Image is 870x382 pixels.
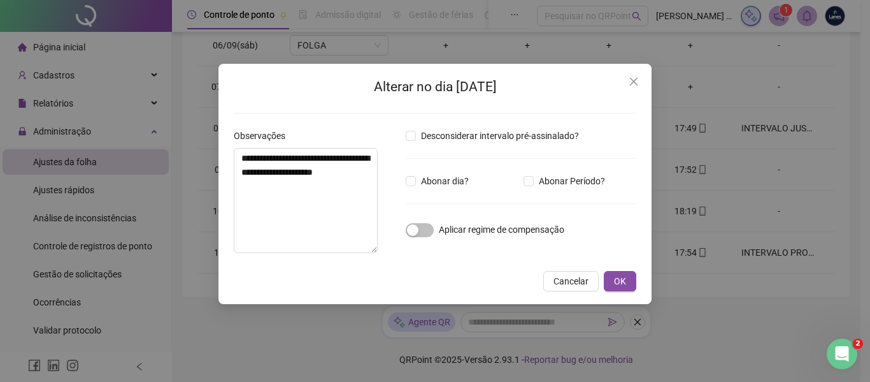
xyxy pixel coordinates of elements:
button: OK [604,271,636,291]
span: Abonar dia? [416,174,474,188]
span: Desconsiderar intervalo pré-assinalado? [416,129,584,143]
span: 2 [853,339,863,349]
button: Close [624,71,644,92]
button: Cancelar [543,271,599,291]
h2: Alterar no dia [DATE] [234,77,636,98]
span: Aplicar regime de compensação [439,224,564,235]
span: Cancelar [553,274,588,288]
span: close [629,77,639,87]
span: OK [614,274,626,288]
label: Observações [234,129,294,143]
iframe: Intercom live chat [827,339,857,369]
span: Abonar Período? [534,174,610,188]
